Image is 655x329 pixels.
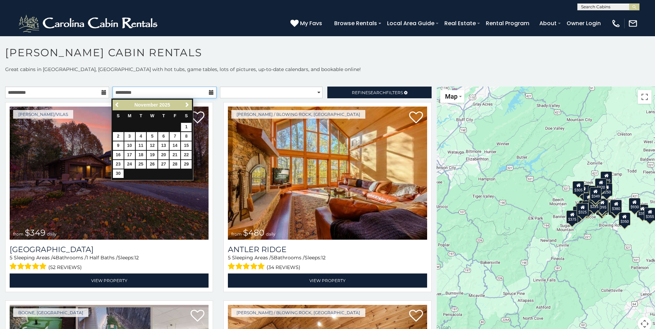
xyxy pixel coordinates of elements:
[384,17,438,29] a: Local Area Guide
[158,132,169,141] a: 6
[352,90,403,95] span: Refine Filters
[10,255,12,261] span: 5
[181,141,192,150] a: 15
[191,309,204,323] a: Add to favorites
[150,113,154,118] span: Wednesday
[162,113,165,118] span: Thursday
[228,107,427,240] img: Antler Ridge
[139,113,142,118] span: Tuesday
[10,107,209,240] a: Diamond Creek Lodge from $349 daily
[136,160,146,169] a: 25
[228,245,427,254] a: Antler Ridge
[13,110,73,119] a: [PERSON_NAME]/Vilas
[158,151,169,159] a: 20
[588,198,600,211] div: $225
[124,132,135,141] a: 3
[147,151,157,159] a: 19
[231,308,365,317] a: [PERSON_NAME] / Blowing Rock, [GEOGRAPHIC_DATA]
[331,17,381,29] a: Browse Rentals
[596,198,608,211] div: $395
[183,101,191,109] a: Next
[231,110,365,119] a: [PERSON_NAME] / Blowing Rock, [GEOGRAPHIC_DATA]
[147,141,157,150] a: 12
[228,255,231,261] span: 5
[228,254,427,272] div: Sleeping Areas / Bathrooms / Sleeps:
[185,113,187,118] span: Saturday
[158,160,169,169] a: 27
[601,183,613,196] div: $250
[10,107,209,240] img: Diamond Creek Lodge
[10,254,209,272] div: Sleeping Areas / Bathrooms / Sleeps:
[17,13,161,34] img: White-1-2.png
[619,212,630,226] div: $350
[566,210,578,223] div: $375
[113,160,124,169] a: 23
[572,181,584,194] div: $305
[113,169,124,178] a: 30
[563,17,604,29] a: Owner Login
[184,102,190,108] span: Next
[266,231,276,237] span: daily
[128,113,132,118] span: Monday
[637,205,648,218] div: $355
[13,308,88,317] a: Boone, [GEOGRAPHIC_DATA]
[583,193,595,206] div: $410
[440,90,464,103] button: Change map style
[590,187,601,200] div: $349
[48,263,82,272] span: (52 reviews)
[611,19,621,28] img: phone-regular-white.png
[181,160,192,169] a: 29
[327,87,431,98] a: RefineSearchFilters
[191,111,204,125] a: Add to favorites
[228,107,427,240] a: Antler Ridge from $480 daily
[147,132,157,141] a: 5
[113,141,124,150] a: 9
[86,255,118,261] span: 1 Half Baths /
[25,228,46,238] span: $349
[170,160,180,169] a: 28
[10,245,209,254] h3: Diamond Creek Lodge
[10,245,209,254] a: [GEOGRAPHIC_DATA]
[13,231,23,237] span: from
[170,132,180,141] a: 7
[170,151,180,159] a: 21
[290,19,324,28] a: My Favs
[482,17,533,29] a: Rental Program
[536,17,560,29] a: About
[136,151,146,159] a: 18
[243,228,264,238] span: $480
[368,90,386,95] span: Search
[160,102,170,108] span: 2025
[610,200,622,213] div: $380
[147,160,157,169] a: 26
[582,201,594,214] div: $395
[271,255,274,261] span: 5
[409,309,423,323] a: Add to favorites
[628,19,638,28] img: mail-regular-white.png
[231,231,242,237] span: from
[170,141,180,150] a: 14
[158,141,169,150] a: 13
[124,141,135,150] a: 10
[115,102,120,108] span: Previous
[445,93,457,100] span: Map
[608,202,620,215] div: $695
[113,151,124,159] a: 16
[321,255,326,261] span: 12
[300,19,322,28] span: My Favs
[124,160,135,169] a: 24
[174,113,176,118] span: Friday
[134,102,158,108] span: November
[595,178,607,191] div: $320
[600,171,612,185] div: $525
[267,263,300,272] span: (34 reviews)
[47,231,57,237] span: daily
[10,273,209,288] a: View Property
[409,111,423,125] a: Add to favorites
[134,255,139,261] span: 12
[124,151,135,159] a: 17
[228,273,427,288] a: View Property
[577,203,588,216] div: $325
[181,123,192,131] a: 1
[52,255,56,261] span: 4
